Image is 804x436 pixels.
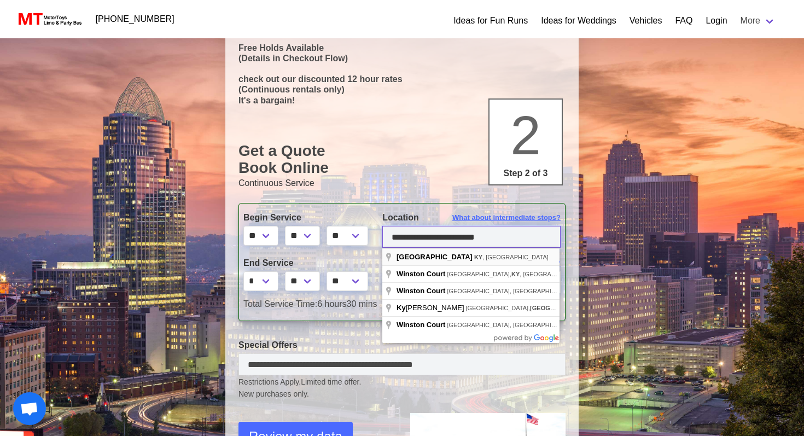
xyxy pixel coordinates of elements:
span: New purchases only. [238,388,566,400]
p: (Details in Checkout Flow) [238,53,566,63]
label: End Service [243,257,366,270]
span: Winston Court [397,270,445,278]
span: 30 mins [347,299,377,309]
span: Limited time offer. [301,376,361,388]
a: [PHONE_NUMBER] [89,8,181,30]
a: FAQ [675,14,692,27]
a: Vehicles [630,14,662,27]
span: Winston Court [397,321,445,329]
span: KY [474,254,482,260]
div: Open chat [13,392,46,425]
p: check out our discounted 12 hour rates [238,74,566,84]
small: Restrictions Apply. [238,377,566,400]
label: Begin Service [243,211,366,224]
p: Step 2 of 3 [494,167,557,180]
a: Login [706,14,727,27]
span: Total Service Time: [243,299,317,309]
span: What about intermediate stops? [452,212,561,223]
span: [GEOGRAPHIC_DATA], [GEOGRAPHIC_DATA], [GEOGRAPHIC_DATA] [447,288,642,294]
span: [GEOGRAPHIC_DATA], , [GEOGRAPHIC_DATA] [447,271,585,277]
h1: Get a Quote Book Online [238,142,566,177]
label: Special Offers [238,339,566,352]
span: [GEOGRAPHIC_DATA] [397,253,473,261]
p: It's a bargain! [238,95,566,106]
span: KY [511,271,520,277]
a: Ideas for Fun Runs [453,14,528,27]
span: What about intermediate stops? [452,258,561,269]
p: Continuous Service [238,177,566,190]
span: 2 [510,104,541,166]
p: Free Holds Available [238,43,566,53]
span: , [GEOGRAPHIC_DATA] [474,254,549,260]
span: [GEOGRAPHIC_DATA], [GEOGRAPHIC_DATA], [GEOGRAPHIC_DATA] [447,322,642,328]
span: Location [382,213,419,222]
span: [PERSON_NAME] [397,304,466,312]
span: [GEOGRAPHIC_DATA] [530,305,595,311]
a: More [734,10,782,32]
div: 6 hours [235,298,569,311]
span: [GEOGRAPHIC_DATA], , [GEOGRAPHIC_DATA], [GEOGRAPHIC_DATA] [466,305,726,311]
p: (Continuous rentals only) [238,84,566,95]
img: MotorToys Logo [15,11,83,27]
span: Ky [397,304,406,312]
span: Winston Court [397,287,445,295]
a: Ideas for Weddings [541,14,616,27]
